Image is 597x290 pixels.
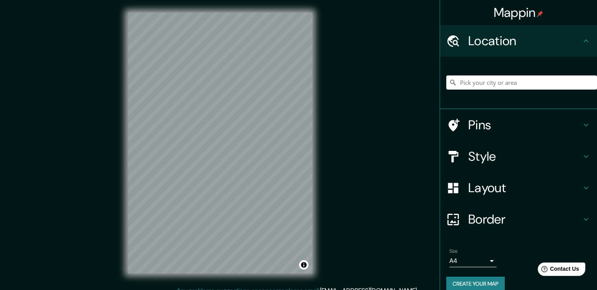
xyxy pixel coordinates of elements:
h4: Pins [468,117,581,133]
h4: Mappin [494,5,544,20]
button: Toggle attribution [299,260,309,270]
h4: Style [468,149,581,164]
h4: Location [468,33,581,49]
label: Size [449,248,458,255]
div: Location [440,25,597,57]
h4: Layout [468,180,581,196]
input: Pick your city or area [446,75,597,90]
div: A4 [449,255,497,267]
h4: Border [468,211,581,227]
iframe: Help widget launcher [527,259,588,281]
img: pin-icon.png [537,11,543,17]
canvas: Map [128,13,312,273]
div: Border [440,204,597,235]
div: Style [440,141,597,172]
div: Layout [440,172,597,204]
div: Pins [440,109,597,141]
